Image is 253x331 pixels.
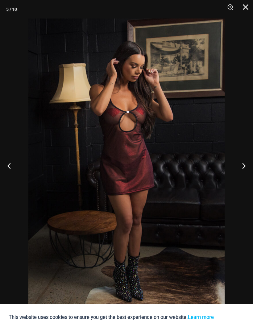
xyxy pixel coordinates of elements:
[28,19,225,312] img: Midnight Shimmer Red 5131 Dress 02
[9,313,214,321] p: This website uses cookies to ensure you get the best experience on our website.
[188,314,214,320] a: Learn more
[230,150,253,181] button: Next
[218,310,245,325] button: Accept
[6,5,17,14] div: 5 / 10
